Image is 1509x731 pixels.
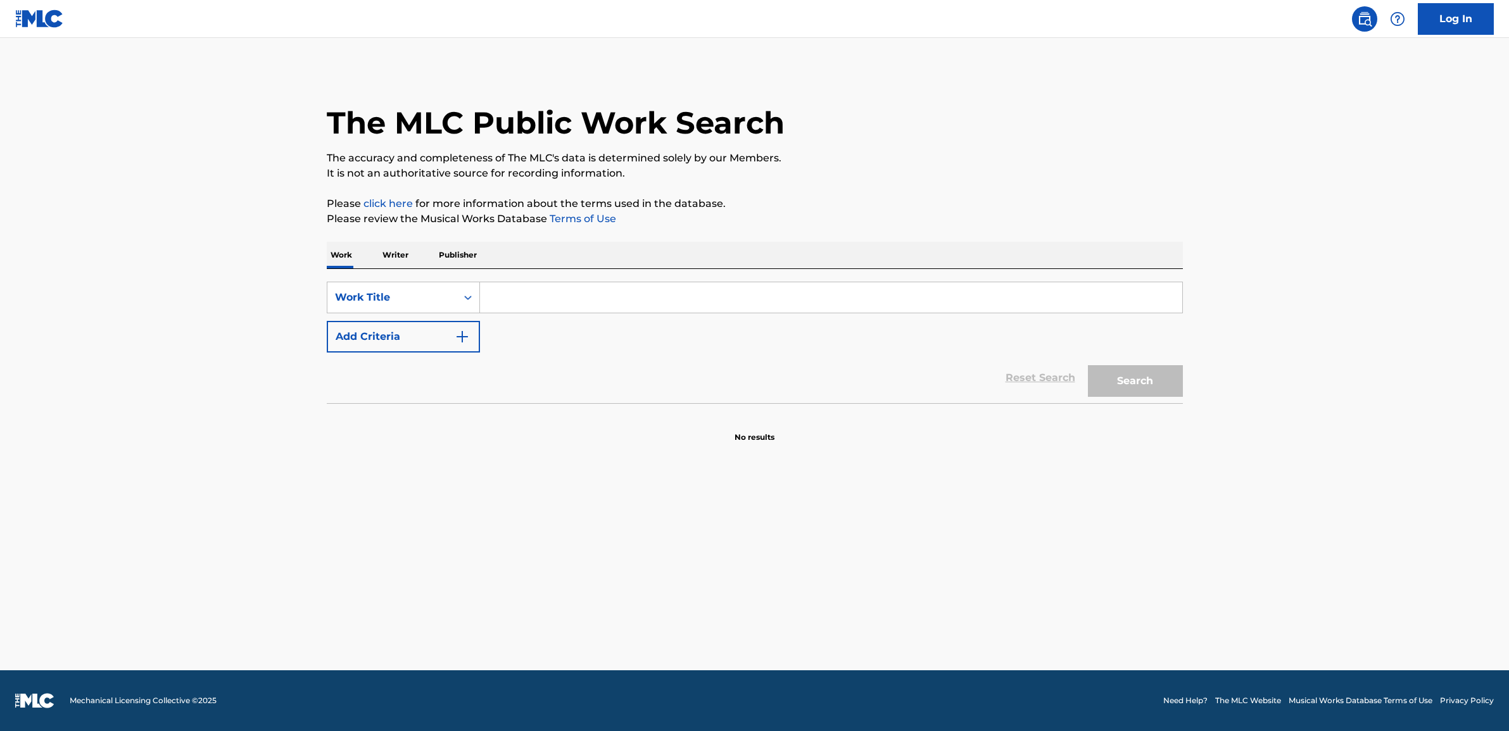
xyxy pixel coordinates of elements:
img: help [1390,11,1405,27]
a: Musical Works Database Terms of Use [1289,695,1432,706]
p: It is not an authoritative source for recording information. [327,166,1183,181]
p: The accuracy and completeness of The MLC's data is determined solely by our Members. [327,151,1183,166]
p: No results [735,416,774,443]
img: logo [15,693,54,708]
p: Publisher [435,242,481,268]
img: 9d2ae6d4665cec9f34b9.svg [455,329,470,344]
div: Work Title [335,290,449,305]
p: Please for more information about the terms used in the database. [327,196,1183,211]
a: Public Search [1352,6,1377,32]
div: Help [1385,6,1410,32]
p: Writer [379,242,412,268]
a: Privacy Policy [1440,695,1494,706]
a: Log In [1418,3,1494,35]
img: search [1357,11,1372,27]
a: The MLC Website [1215,695,1281,706]
a: click here [363,197,413,209]
h1: The MLC Public Work Search [327,104,785,142]
p: Please review the Musical Works Database [327,211,1183,227]
p: Work [327,242,356,268]
img: MLC Logo [15,9,64,28]
button: Add Criteria [327,321,480,353]
a: Terms of Use [547,213,616,225]
form: Search Form [327,282,1183,403]
a: Need Help? [1163,695,1208,706]
span: Mechanical Licensing Collective © 2025 [70,695,217,706]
